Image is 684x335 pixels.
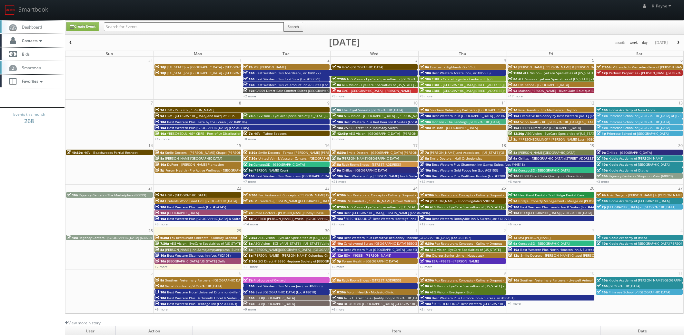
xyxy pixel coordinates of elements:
span: [PERSON_NAME], [PERSON_NAME] & [PERSON_NAME], LLC - [GEOGRAPHIC_DATA] [518,65,642,69]
span: 7:30a [332,77,346,81]
span: 10a [597,156,608,161]
span: 12p [508,253,520,258]
span: 8a [243,253,253,258]
span: 10a [332,113,343,118]
span: Smile Doctors - [PERSON_NAME] Chevy Chase [253,211,324,215]
span: Best Western Plus East Side (Loc #68029) [255,77,320,81]
a: +12 more [420,179,434,184]
span: United Vein & Vascular Centers - [GEOGRAPHIC_DATA] [258,156,341,161]
span: 7a [155,108,164,112]
span: MSI [PERSON_NAME] [253,65,286,69]
a: +21 more [332,179,346,184]
span: 8:30a [243,259,257,263]
span: [PERSON_NAME] Court [253,168,288,172]
span: 5p [332,259,341,263]
span: ProSource of Oxnard [253,278,285,282]
span: 10a [155,162,166,167]
span: [PERSON_NAME][GEOGRAPHIC_DATA] [518,150,575,155]
a: Create Event [66,22,99,31]
span: AEG Vision - EyeCare Specialties of [US_STATE] – [PERSON_NAME] Vision [523,71,634,75]
span: Forum Health - [GEOGRAPHIC_DATA] [342,259,398,263]
span: Cirillas - [GEOGRAPHIC_DATA] [342,168,387,172]
span: Best Western Plus Shamrock Inn &amp; Suites (Loc #44518) [432,162,525,167]
span: AEG Vision - EyeCare Specialties of [US_STATE] - A1A Family EyeCare [347,205,452,209]
span: 6:30a [243,150,257,155]
span: 12:30p [508,131,524,136]
span: Contacts [19,38,44,43]
span: Fox Restaurant Concepts - [PERSON_NAME] Cocina - [GEOGRAPHIC_DATA] [258,193,371,197]
img: smartbook-logo.png [5,5,15,15]
span: 9a [597,193,606,197]
span: 10a [332,241,343,246]
span: AEG Vision -EyeCare Specialties of [US_STATE] – Eyes On Sammamish [430,247,537,252]
span: [PERSON_NAME][GEOGRAPHIC_DATA] [165,156,222,161]
span: 7:30a [243,156,257,161]
span: 10a [155,211,166,215]
span: ESA - #9378 - [PERSON_NAME] [432,259,479,263]
span: Smile Doctors - [PERSON_NAME] Chapel [PERSON_NAME] Orthodontics [520,253,630,258]
span: 10a [332,174,343,178]
span: 7:30a [332,199,346,203]
span: 6:30a [420,241,434,246]
span: 10a [420,253,431,258]
span: 7a [332,65,341,69]
span: 1a [508,108,517,112]
span: CARTIER [PERSON_NAME] Jewels - [GEOGRAPHIC_DATA] [253,216,338,221]
span: 10a [597,199,608,203]
span: 8a [155,156,164,161]
span: 9a [420,65,429,69]
span: Fox Restaurant Concepts - Culinary Dropout - [GEOGRAPHIC_DATA] [347,193,449,197]
span: 7a [243,113,253,118]
span: AEG Vision - EyeCare Specialties of [US_STATE] – Southwest Orlando Eye Care [170,241,290,246]
span: 10a [420,216,431,221]
span: [PERSON_NAME][GEOGRAPHIC_DATA] [342,156,399,161]
span: Kiddie Academy of New Lenox [609,108,655,112]
span: K_Payne [652,3,673,9]
span: 3p [508,137,518,142]
a: +12 more [420,222,434,226]
a: +9 more [332,94,344,98]
span: Regency Centers - Shops on Main (60023) [609,174,673,178]
span: 9a [508,156,517,161]
span: 10a [155,205,166,209]
span: 8a [155,278,164,282]
a: +2 more [332,222,344,226]
span: 6a [155,150,164,155]
span: Best Western Arcata Inn (Loc #05505) [432,71,491,75]
span: 10a [155,253,166,258]
span: Best Western Plus North Houston Inn & Suites (Loc #44475) [520,247,613,252]
span: UT424 Direct Sale [GEOGRAPHIC_DATA] [520,125,581,130]
span: 9a [243,168,253,172]
span: Fox Restaurant Concepts - Culinary Dropout - [GEOGRAPHIC_DATA] [170,235,272,240]
span: Best Western Plus Executive Residency Phoenix [GEOGRAPHIC_DATA] (Loc #03167) [344,235,471,240]
span: 10a [420,71,431,75]
span: 7a [243,199,253,203]
span: Charter Senior Living - Naugatuck [432,253,484,258]
a: +6 more [508,179,521,184]
span: [GEOGRAPHIC_DATA] at [GEOGRAPHIC_DATA] [607,205,675,209]
span: 10a [420,113,431,118]
span: 8a [332,156,341,161]
span: 8a [332,162,341,167]
span: 6:30a [420,193,434,197]
span: 8a [155,199,164,203]
span: Cirillas - [GEOGRAPHIC_DATA] ([STREET_ADDRESS]) [518,156,595,161]
span: 2p [597,205,606,209]
span: HGV - Tahoe Seasons [253,131,287,136]
span: 10p [155,65,166,69]
span: Smile Doctors - [PERSON_NAME] Chapel [PERSON_NAME] Orthodontic [165,150,273,155]
span: 9a [508,168,517,172]
span: 7a [420,199,429,203]
span: 8a [332,83,341,87]
span: 7a [243,278,253,282]
span: 7a [508,65,517,69]
span: 7:45a [597,65,610,69]
span: 8a [508,83,517,87]
span: Primrose School of [GEOGRAPHIC_DATA] [609,125,670,130]
span: 10a [508,205,519,209]
span: Eva-Last - Highlands Golf Club [430,65,476,69]
span: Rack Room Shoes - [STREET_ADDRESS] [342,162,401,167]
span: 10a [597,235,608,240]
span: 9a [420,108,429,112]
span: 10a [420,125,431,130]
